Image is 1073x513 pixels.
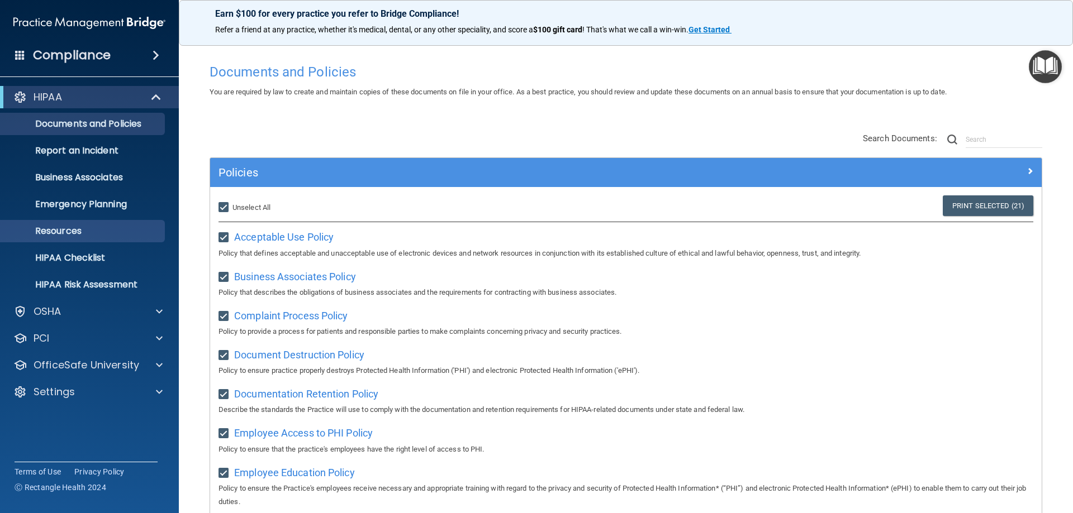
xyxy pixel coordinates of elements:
[689,25,732,34] a: Get Started
[7,172,160,183] p: Business Associates
[219,203,231,212] input: Unselect All
[234,427,373,439] span: Employee Access to PHI Policy
[13,90,162,104] a: HIPAA
[219,364,1033,377] p: Policy to ensure practice properly destroys Protected Health Information ('PHI') and electronic P...
[33,47,111,63] h4: Compliance
[232,203,270,212] span: Unselect All
[210,65,1042,79] h4: Documents and Policies
[7,118,160,130] p: Documents and Policies
[7,279,160,290] p: HIPAA Risk Assessment
[234,349,364,361] span: Document Destruction Policy
[219,164,1033,181] a: Policies
[1029,50,1062,83] button: Open Resource Center
[13,332,163,345] a: PCI
[533,25,582,34] strong: $100 gift card
[234,467,355,478] span: Employee Education Policy
[215,25,533,34] span: Refer a friend at any practice, whether it's medical, dental, or any other speciality, and score a
[234,231,334,243] span: Acceptable Use Policy
[34,332,49,345] p: PCI
[219,403,1033,416] p: Describe the standards the Practice will use to comply with the documentation and retention requi...
[219,247,1033,260] p: Policy that defines acceptable and unacceptable use of electronic devices and network resources i...
[34,305,61,318] p: OSHA
[7,252,160,263] p: HIPAA Checklist
[13,358,163,372] a: OfficeSafe University
[689,25,730,34] strong: Get Started
[34,90,62,104] p: HIPAA
[219,286,1033,299] p: Policy that describes the obligations of business associates and the requirements for contracting...
[210,88,947,96] span: You are required by law to create and maintain copies of these documents on file in your office. ...
[13,385,163,399] a: Settings
[966,131,1042,148] input: Search
[15,482,106,493] span: Ⓒ Rectangle Health 2024
[219,325,1033,338] p: Policy to provide a process for patients and responsible parties to make complaints concerning pr...
[7,145,160,156] p: Report an Incident
[13,12,165,34] img: PMB logo
[234,388,378,400] span: Documentation Retention Policy
[34,385,75,399] p: Settings
[219,443,1033,456] p: Policy to ensure that the practice's employees have the right level of access to PHI.
[13,305,163,318] a: OSHA
[7,226,160,237] p: Resources
[947,135,957,145] img: ic-search.3b580494.png
[943,195,1033,216] a: Print Selected (21)
[863,133,937,143] span: Search Documents:
[15,466,61,477] a: Terms of Use
[234,271,356,282] span: Business Associates Policy
[74,466,125,477] a: Privacy Policy
[234,310,348,322] span: Complaint Process Policy
[219,166,825,179] h5: Policies
[34,358,139,372] p: OfficeSafe University
[215,8,1037,19] p: Earn $100 for every practice you refer to Bridge Compliance!
[219,482,1033,509] p: Policy to ensure the Practice's employees receive necessary and appropriate training with regard ...
[582,25,689,34] span: ! That's what we call a win-win.
[7,199,160,210] p: Emergency Planning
